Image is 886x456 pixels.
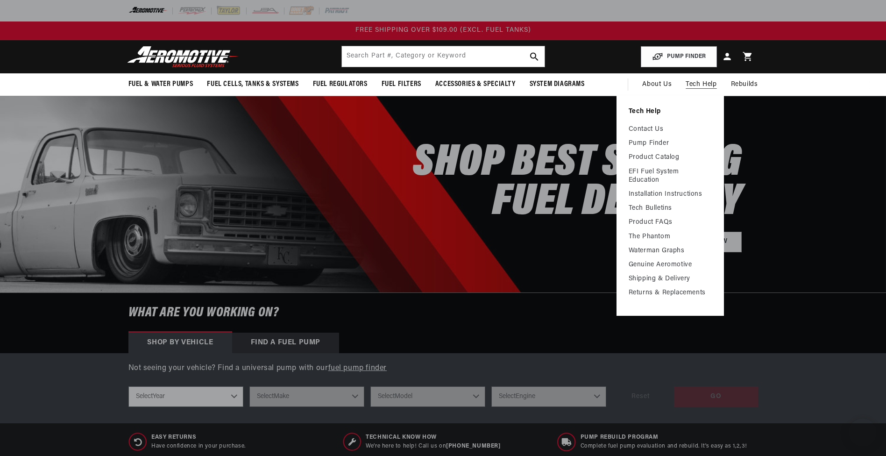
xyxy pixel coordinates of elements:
summary: Rebuilds [724,73,765,96]
span: Pump Rebuild program [581,434,747,442]
summary: Fuel Regulators [306,73,375,95]
summary: Accessories & Specialty [428,73,523,95]
a: Installation Instructions [629,190,712,199]
a: Waterman Graphs [629,247,712,255]
a: Pump Finder [629,139,712,148]
button: PUMP FINDER [641,46,717,67]
a: Contact Us [629,125,712,134]
summary: System Diagrams [523,73,592,95]
a: [PHONE_NUMBER] [446,443,500,449]
select: Make [249,386,364,407]
div: Find a Fuel Pump [232,333,340,353]
span: About Us [642,81,672,88]
a: fuel pump finder [328,364,387,372]
span: FREE SHIPPING OVER $109.00 (EXCL. FUEL TANKS) [355,27,531,34]
select: Engine [491,386,606,407]
span: Fuel Regulators [313,79,368,89]
h6: What are you working on? [105,293,781,333]
span: Accessories & Specialty [435,79,516,89]
summary: Fuel & Water Pumps [121,73,200,95]
span: System Diagrams [530,79,585,89]
span: Fuel Filters [382,79,421,89]
input: Search by Part Number, Category or Keyword [342,46,545,67]
summary: Tech Help [679,73,723,96]
div: Shop by vehicle [128,333,232,353]
a: Tech Help [629,107,712,116]
a: Genuine Aeromotive [629,261,712,269]
p: We’re here to help! Call us on [366,442,500,450]
span: Technical Know How [366,434,500,442]
a: The Phantom [629,233,712,241]
select: Model [370,386,485,407]
a: Tech Bulletins [629,204,712,213]
span: Fuel Cells, Tanks & Systems [207,79,298,89]
img: Aeromotive [125,46,241,68]
a: EFI Fuel System Education [629,168,712,185]
summary: Fuel Filters [375,73,428,95]
a: Product FAQs [629,218,712,227]
span: Tech Help [686,79,716,90]
a: Returns & Replacements [629,289,712,297]
p: Complete fuel pump evaluation and rebuild. It's easy as 1,2,3! [581,442,747,450]
a: About Us [635,73,679,96]
p: Not seeing your vehicle? Find a universal pump with our [128,363,758,375]
a: Shipping & Delivery [629,275,712,283]
p: Have confidence in your purchase. [151,442,246,450]
h2: SHOP BEST SELLING FUEL DELIVERY [413,144,741,222]
a: Product Catalog [629,153,712,162]
span: Fuel & Water Pumps [128,79,193,89]
span: Rebuilds [731,79,758,90]
span: Easy Returns [151,434,246,442]
select: Year [128,386,243,407]
summary: Fuel Cells, Tanks & Systems [200,73,305,95]
button: search button [524,46,545,67]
